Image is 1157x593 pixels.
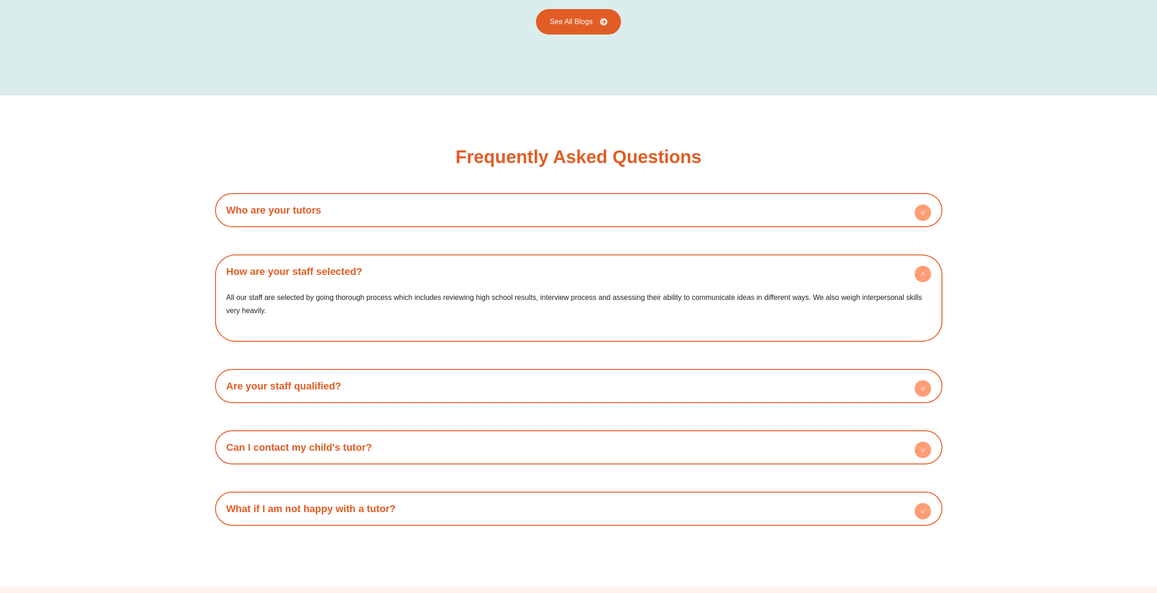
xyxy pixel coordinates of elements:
a: See All Blogs [536,9,621,35]
div: How are your staff selected? [220,284,938,337]
h4: Are your staff qualified? [220,374,938,399]
a: How are your staff selected? [226,266,363,277]
h4: Who are your tutors [220,198,938,223]
span: See All Blogs [550,18,592,25]
h4: What if I am not happy with a tutor? [220,496,938,521]
a: What if I am not happy with a tutor? [226,503,396,514]
h4: Can I contact my child's tutor? [220,435,938,460]
iframe: Chat Widget [1006,490,1157,593]
p: All our staff are selected by going thorough process which includes reviewing high school results... [226,291,931,318]
h3: Frequently Asked Questions [456,148,701,166]
a: Who are your tutors [226,204,321,216]
a: Can I contact my child's tutor? [226,442,372,453]
a: Are your staff qualified? [226,380,341,392]
h4: How are your staff selected? [220,259,938,284]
